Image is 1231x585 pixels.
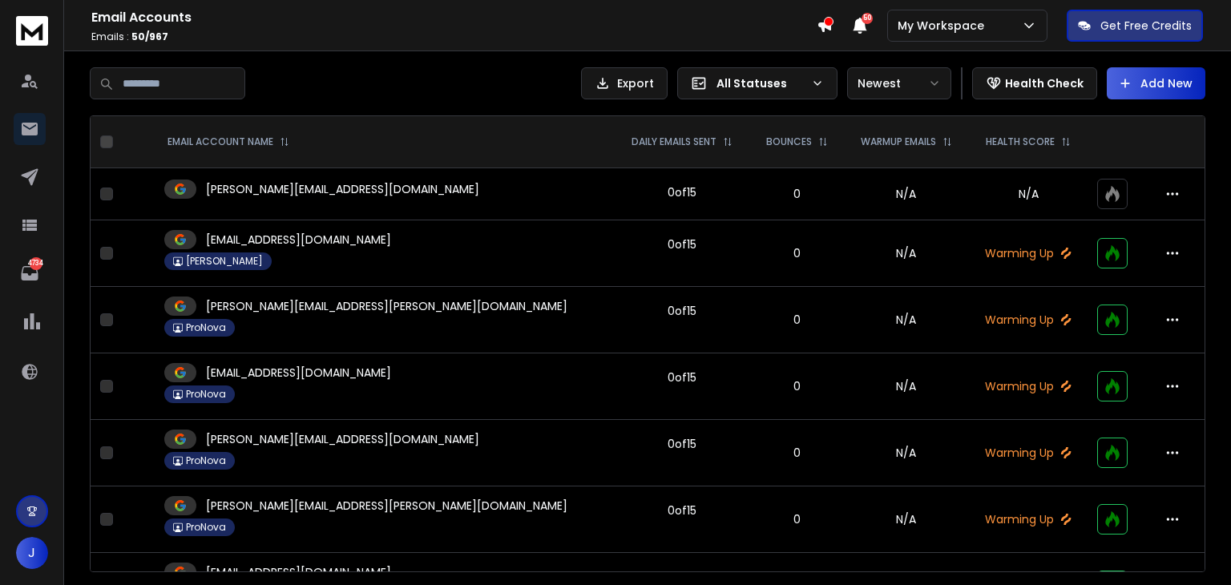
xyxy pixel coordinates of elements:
button: Newest [847,67,951,99]
div: 0 of 15 [668,369,696,385]
p: ProNova [186,454,226,467]
td: N/A [844,420,970,486]
div: 0 of 15 [668,436,696,452]
p: Warming Up [979,245,1078,261]
p: [PERSON_NAME][EMAIL_ADDRESS][DOMAIN_NAME] [206,431,479,447]
p: Health Check [1005,75,1084,91]
p: 0 [760,245,834,261]
p: ProNova [186,388,226,401]
p: [PERSON_NAME][EMAIL_ADDRESS][PERSON_NAME][DOMAIN_NAME] [206,298,567,314]
p: 0 [760,378,834,394]
p: All Statuses [716,75,805,91]
button: Add New [1107,67,1205,99]
p: 4734 [30,257,42,270]
p: [EMAIL_ADDRESS][DOMAIN_NAME] [206,564,391,580]
p: [PERSON_NAME][EMAIL_ADDRESS][DOMAIN_NAME] [206,181,479,197]
div: 0 of 15 [668,502,696,518]
img: logo [16,16,48,46]
td: N/A [844,287,970,353]
p: Warming Up [979,312,1078,328]
p: [PERSON_NAME] [186,255,263,268]
a: 4734 [14,257,46,289]
p: N/A [979,186,1078,202]
h1: Email Accounts [91,8,817,27]
button: J [16,537,48,569]
p: 0 [760,511,834,527]
div: 0 of 15 [668,303,696,319]
span: 50 [862,13,873,24]
div: 0 of 15 [668,184,696,200]
p: Warming Up [979,378,1078,394]
p: HEALTH SCORE [986,135,1055,148]
td: N/A [844,486,970,553]
td: N/A [844,220,970,287]
button: Get Free Credits [1067,10,1203,42]
td: N/A [844,353,970,420]
p: My Workspace [898,18,991,34]
div: EMAIL ACCOUNT NAME [167,135,289,148]
button: Export [581,67,668,99]
p: [EMAIL_ADDRESS][DOMAIN_NAME] [206,232,391,248]
p: 0 [760,445,834,461]
button: Health Check [972,67,1097,99]
p: BOUNCES [766,135,812,148]
p: Warming Up [979,511,1078,527]
div: 0 of 15 [668,236,696,252]
div: 0 of 15 [668,569,696,585]
p: [PERSON_NAME][EMAIL_ADDRESS][PERSON_NAME][DOMAIN_NAME] [206,498,567,514]
p: DAILY EMAILS SENT [632,135,716,148]
p: 0 [760,312,834,328]
p: Get Free Credits [1100,18,1192,34]
p: Emails : [91,30,817,43]
p: [EMAIL_ADDRESS][DOMAIN_NAME] [206,365,391,381]
p: ProNova [186,521,226,534]
p: Warming Up [979,445,1078,461]
p: 0 [760,186,834,202]
span: 50 / 967 [131,30,168,43]
p: ProNova [186,321,226,334]
p: WARMUP EMAILS [861,135,936,148]
td: N/A [844,168,970,220]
